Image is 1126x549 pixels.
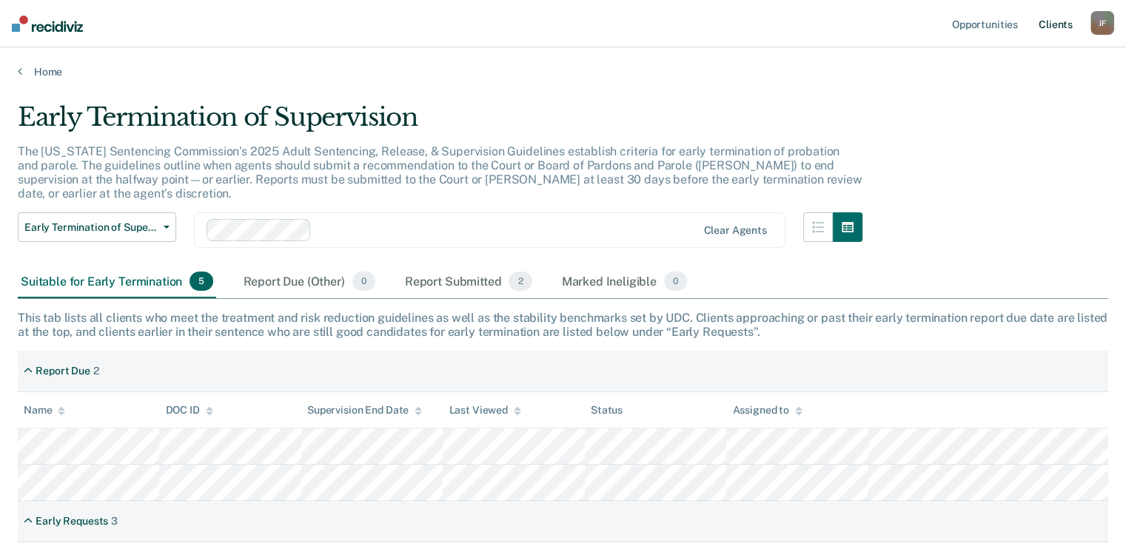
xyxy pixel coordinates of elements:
button: Early Termination of Supervision [18,212,176,242]
div: Report Due [36,365,90,377]
img: Recidiviz [12,16,83,32]
span: 5 [190,272,213,291]
span: Early Termination of Supervision [24,221,158,234]
div: Name [24,404,65,417]
button: JF [1090,11,1114,35]
div: Report Due (Other)0 [240,266,378,298]
div: DOC ID [165,404,212,417]
a: Home [18,65,1108,78]
div: Early Requests3 [18,509,124,533]
span: 2 [509,272,532,291]
div: J F [1090,11,1114,35]
div: This tab lists all clients who meet the treatment and risk reduction guidelines as well as the st... [18,311,1108,339]
div: Early Requests [36,515,108,528]
span: 0 [664,272,687,291]
div: 3 [111,515,118,528]
div: Report Submitted2 [402,266,535,298]
div: Report Due2 [18,359,105,383]
div: Early Termination of Supervision [18,102,862,144]
p: The [US_STATE] Sentencing Commission’s 2025 Adult Sentencing, Release, & Supervision Guidelines e... [18,144,862,201]
span: 0 [352,272,375,291]
div: Assigned to [732,404,802,417]
div: 2 [93,365,99,377]
div: Marked Ineligible0 [559,266,691,298]
div: Status [591,404,623,417]
div: Clear agents [703,224,766,237]
div: Supervision End Date [307,404,422,417]
div: Last Viewed [449,404,520,417]
div: Suitable for Early Termination5 [18,266,216,298]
